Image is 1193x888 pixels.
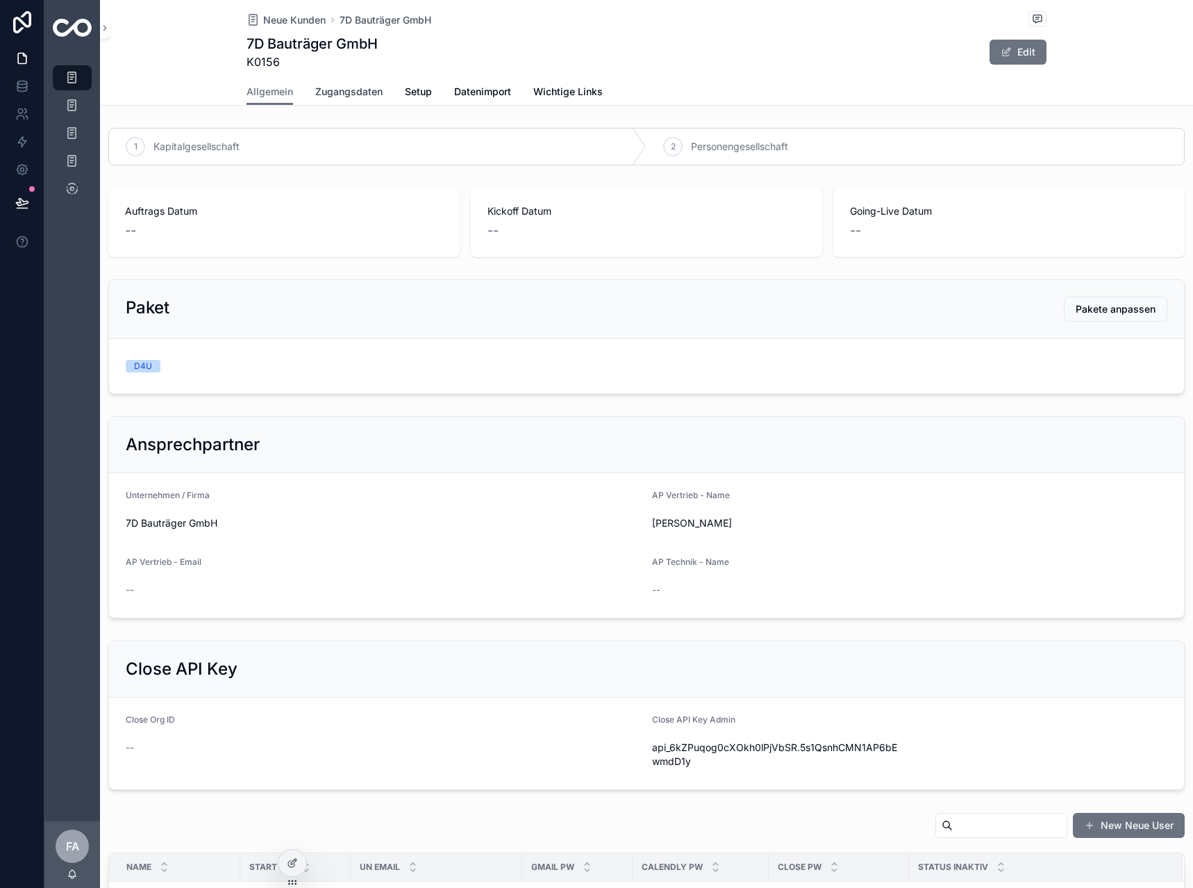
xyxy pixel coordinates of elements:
[850,221,861,240] span: --
[652,583,660,597] span: --
[263,13,326,27] span: Neue Kunden
[126,434,260,456] h2: Ansprechpartner
[340,13,431,27] a: 7D Bauträger GmbH
[487,221,499,240] span: --
[247,79,293,106] a: Allgemein
[1073,813,1185,838] button: New Neue User
[126,583,134,597] span: --
[315,79,383,107] a: Zugangsdaten
[247,34,378,54] h1: 7D Bauträger GmbH
[126,862,151,873] span: Name
[126,557,201,567] span: AP Vertrieb - Email
[533,79,603,107] a: Wichtige Links
[126,490,210,500] span: Unternehmen / Firma
[134,141,137,152] span: 1
[642,862,703,873] span: Calendly Pw
[126,297,169,319] h2: Paket
[531,862,574,873] span: Gmail Pw
[850,204,1168,218] span: Going-Live Datum
[53,19,92,37] img: App logo
[454,79,511,107] a: Datenimport
[249,862,293,873] span: Start am
[44,56,100,220] div: scrollable content
[652,741,904,768] span: api_6kZPuqog0cXOkh0lPjVbSR.5s1QsnhCMN1AP6bEwmdD1y
[652,516,904,530] span: [PERSON_NAME]
[652,714,735,725] span: Close API Key Admin
[778,862,821,873] span: Close Pw
[405,85,432,99] span: Setup
[918,862,988,873] span: Status Inaktiv
[360,862,400,873] span: UN Email
[533,85,603,99] span: Wichtige Links
[125,221,136,240] span: --
[125,204,443,218] span: Auftrags Datum
[247,13,326,27] a: Neue Kunden
[126,741,134,755] span: --
[126,714,175,725] span: Close Org ID
[691,140,788,154] span: Personengesellschaft
[405,79,432,107] a: Setup
[1064,297,1167,322] button: Pakete anpassen
[66,838,79,855] span: FA
[247,85,293,99] span: Allgemein
[671,141,676,152] span: 2
[1076,302,1156,316] span: Pakete anpassen
[652,490,730,500] span: AP Vertrieb - Name
[487,204,806,218] span: Kickoff Datum
[153,140,240,154] span: Kapitalgesellschaft
[454,85,511,99] span: Datenimport
[126,516,641,530] span: 7D Bauträger GmbH
[652,557,729,567] span: AP Technik - Name
[990,40,1046,65] button: Edit
[134,360,152,372] div: D4U
[315,85,383,99] span: Zugangsdaten
[247,54,378,70] span: K0156
[126,658,237,680] h2: Close API Key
